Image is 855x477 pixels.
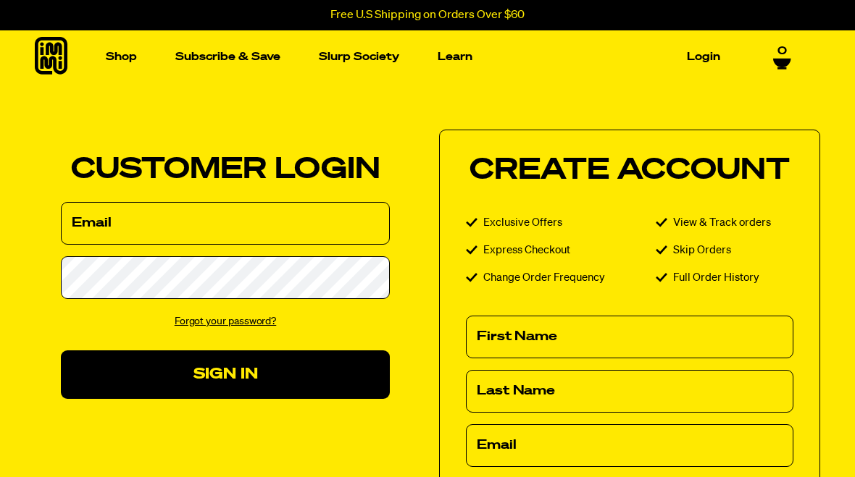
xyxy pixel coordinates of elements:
p: Free U.S Shipping on Orders Over $60 [330,9,525,22]
input: Email [61,202,390,245]
h2: Create Account [466,156,793,185]
span: 0 [777,45,787,58]
nav: Main navigation [100,30,726,83]
a: Learn [432,46,478,68]
li: View & Track orders [656,214,793,232]
input: Last Name [466,370,793,413]
li: Skip Orders [656,242,793,259]
a: Slurp Society [313,46,405,68]
li: Express Checkout [466,242,656,259]
li: Change Order Frequency [466,269,656,287]
a: Shop [100,46,143,68]
input: Email [466,424,793,467]
a: 0 [773,45,791,69]
li: Exclusive Offers [466,214,656,232]
a: Login [681,46,726,68]
input: First Name [466,316,793,358]
h2: Customer Login [61,156,390,185]
button: Sign In [61,350,390,399]
li: Full Order History [656,269,793,287]
a: Subscribe & Save [170,46,286,68]
a: Forgot your password? [175,316,277,326]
